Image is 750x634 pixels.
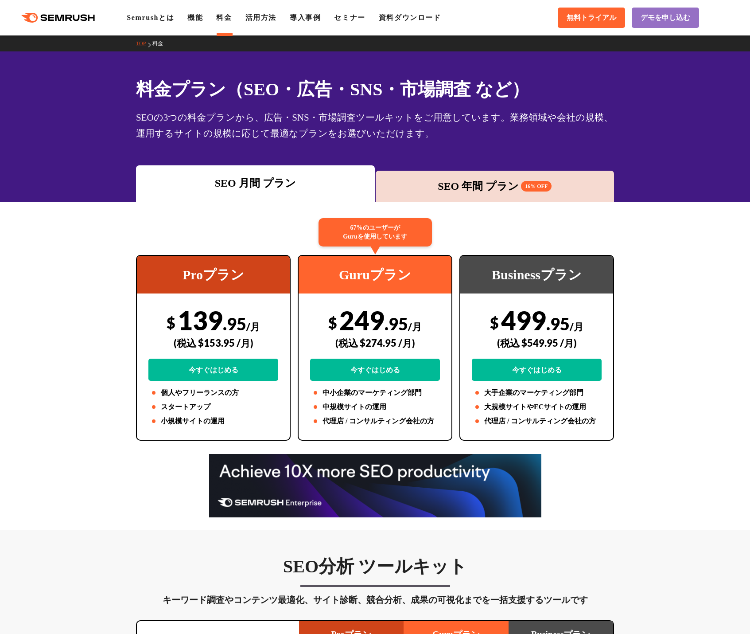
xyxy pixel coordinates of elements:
div: Proプラン [137,256,290,294]
a: セミナー [334,14,365,21]
a: 今すぐはじめる [310,359,440,381]
span: /月 [570,321,583,333]
a: 導入事例 [290,14,321,21]
div: 499 [472,305,602,381]
li: 中小企業のマーケティング部門 [310,387,440,398]
a: 活用方法 [245,14,276,21]
a: TOP [136,40,152,47]
span: $ [167,313,175,332]
a: 機能 [187,14,203,21]
div: 67%のユーザーが Guruを使用しています [319,218,432,247]
span: .95 [385,313,408,334]
span: /月 [408,321,422,333]
li: 個人やフリーランスの方 [148,387,278,398]
div: 249 [310,305,440,381]
span: $ [328,313,337,332]
span: $ [490,313,499,332]
div: Businessプラン [460,256,613,294]
a: 料金 [216,14,232,21]
div: (税込 $274.95 /月) [310,327,440,359]
a: 料金 [152,40,170,47]
div: (税込 $153.95 /月) [148,327,278,359]
a: 資料ダウンロード [379,14,441,21]
a: 無料トライアル [558,8,625,28]
li: 代理店 / コンサルティング会社の方 [310,416,440,427]
a: 今すぐはじめる [472,359,602,381]
div: キーワード調査やコンテンツ最適化、サイト診断、競合分析、成果の可視化までを一括支援するツールです [136,593,614,607]
li: 小規模サイトの運用 [148,416,278,427]
a: デモを申し込む [632,8,699,28]
li: スタートアップ [148,402,278,412]
h1: 料金プラン（SEO・広告・SNS・市場調査 など） [136,76,614,102]
div: Guruプラン [299,256,451,294]
a: Semrushとは [127,14,174,21]
span: .95 [223,313,246,334]
li: 中規模サイトの運用 [310,402,440,412]
h3: SEO分析 ツールキット [136,556,614,578]
span: /月 [246,321,260,333]
span: 16% OFF [521,181,552,192]
div: (税込 $549.95 /月) [472,327,602,359]
div: 139 [148,305,278,381]
li: 大手企業のマーケティング部門 [472,387,602,398]
div: SEOの3つの料金プランから、広告・SNS・市場調査ツールキットをご用意しています。業務領域や会社の規模、運用するサイトの規模に応じて最適なプランをお選びいただけます。 [136,110,614,141]
div: SEO 月間 プラン [140,175,370,191]
li: 大規模サイトやECサイトの運用 [472,402,602,412]
div: SEO 年間 プラン [380,178,610,194]
a: 今すぐはじめる [148,359,278,381]
span: デモを申し込む [641,13,690,23]
span: .95 [546,313,570,334]
li: 代理店 / コンサルティング会社の方 [472,416,602,427]
span: 無料トライアル [567,13,616,23]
